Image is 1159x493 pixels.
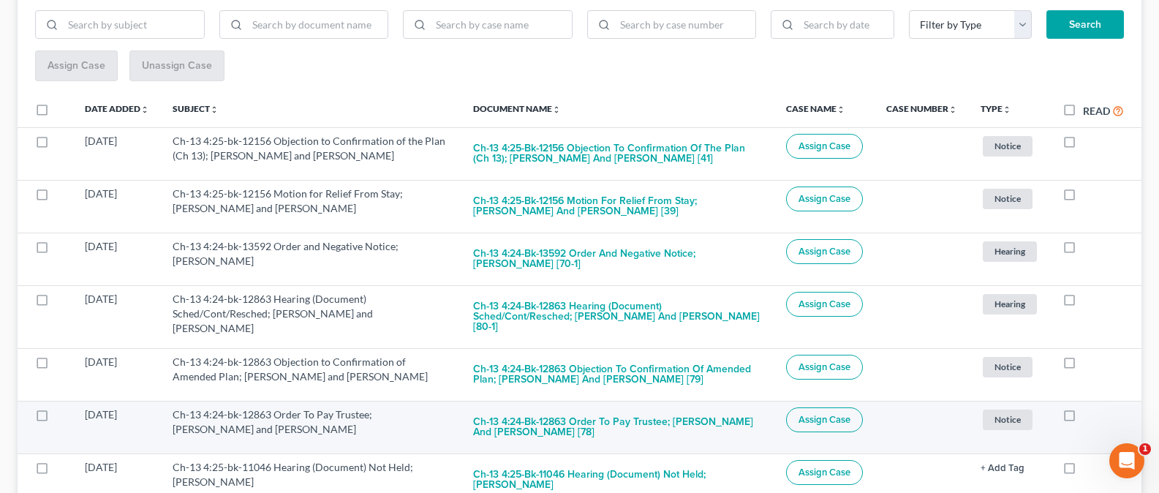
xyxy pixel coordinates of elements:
span: Assign Case [799,414,850,426]
td: [DATE] [73,233,161,285]
input: Search by date [799,11,894,39]
button: Assign Case [786,292,863,317]
button: Ch-13 4:24-bk-12863 Objection to Confirmation of Amended Plan; [PERSON_NAME] and [PERSON_NAME] [79] [473,355,763,394]
input: Search by case number [615,11,756,39]
span: 1 [1139,443,1151,455]
td: Ch-13 4:25-bk-12156 Motion for Relief From Stay; [PERSON_NAME] and [PERSON_NAME] [161,180,461,233]
a: + Add Tag [981,460,1039,475]
input: Search by case name [431,11,572,39]
span: Assign Case [799,361,850,373]
button: Assign Case [786,134,863,159]
button: Assign Case [786,460,863,485]
input: Search by subject [63,11,204,39]
td: Ch-13 4:25-bk-12156 Objection to Confirmation of the Plan (Ch 13); [PERSON_NAME] and [PERSON_NAME] [161,127,461,180]
td: Ch-13 4:24-bk-12863 Objection to Confirmation of Amended Plan; [PERSON_NAME] and [PERSON_NAME] [161,348,461,401]
a: Notice [981,134,1039,158]
a: Notice [981,187,1039,211]
span: Notice [983,410,1032,429]
span: Assign Case [799,193,850,205]
button: Assign Case [786,355,863,380]
td: [DATE] [73,348,161,401]
td: [DATE] [73,127,161,180]
input: Search by document name [247,11,388,39]
button: Ch-13 4:24-bk-12863 Order To Pay Trustee; [PERSON_NAME] and [PERSON_NAME] [78] [473,407,763,447]
iframe: Intercom live chat [1109,443,1144,478]
a: Notice [981,355,1039,379]
button: Ch-13 4:25-bk-12156 Objection to Confirmation of the Plan (Ch 13); [PERSON_NAME] and [PERSON_NAME... [473,134,763,173]
span: Notice [983,136,1032,156]
a: Case Numberunfold_more [886,103,957,114]
a: Hearing [981,292,1039,316]
a: Subjectunfold_more [173,103,219,114]
a: Hearing [981,239,1039,263]
i: unfold_more [140,105,149,114]
span: Notice [983,357,1032,377]
span: Hearing [983,241,1037,261]
button: + Add Tag [981,464,1024,473]
a: Typeunfold_more [981,103,1011,114]
a: Document Nameunfold_more [473,103,561,114]
span: Assign Case [799,140,850,152]
button: Assign Case [786,239,863,264]
i: unfold_more [837,105,845,114]
td: Ch-13 4:24-bk-12863 Hearing (Document) Sched/Cont/Resched; [PERSON_NAME] and [PERSON_NAME] [161,285,461,348]
button: Ch-13 4:24-bk-13592 Order and Negative Notice; [PERSON_NAME] [70-1] [473,239,763,279]
button: Ch-13 4:24-bk-12863 Hearing (Document) Sched/Cont/Resched; [PERSON_NAME] and [PERSON_NAME] [80-1] [473,292,763,342]
span: Assign Case [799,298,850,310]
i: unfold_more [1003,105,1011,114]
button: Ch-13 4:25-bk-12156 Motion for Relief From Stay; [PERSON_NAME] and [PERSON_NAME] [39] [473,187,763,226]
label: Read [1083,103,1110,118]
span: Notice [983,189,1032,208]
td: [DATE] [73,180,161,233]
td: [DATE] [73,285,161,348]
button: Search [1046,10,1124,39]
a: Date Addedunfold_more [85,103,149,114]
td: Ch-13 4:24-bk-12863 Order To Pay Trustee; [PERSON_NAME] and [PERSON_NAME] [161,401,461,454]
i: unfold_more [210,105,219,114]
button: Assign Case [786,187,863,211]
i: unfold_more [948,105,957,114]
span: Assign Case [799,246,850,257]
td: [DATE] [73,401,161,454]
span: Hearing [983,294,1037,314]
span: Assign Case [799,467,850,478]
button: Assign Case [786,407,863,432]
a: Case Nameunfold_more [786,103,845,114]
i: unfold_more [552,105,561,114]
a: Notice [981,407,1039,432]
td: Ch-13 4:24-bk-13592 Order and Negative Notice; [PERSON_NAME] [161,233,461,285]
